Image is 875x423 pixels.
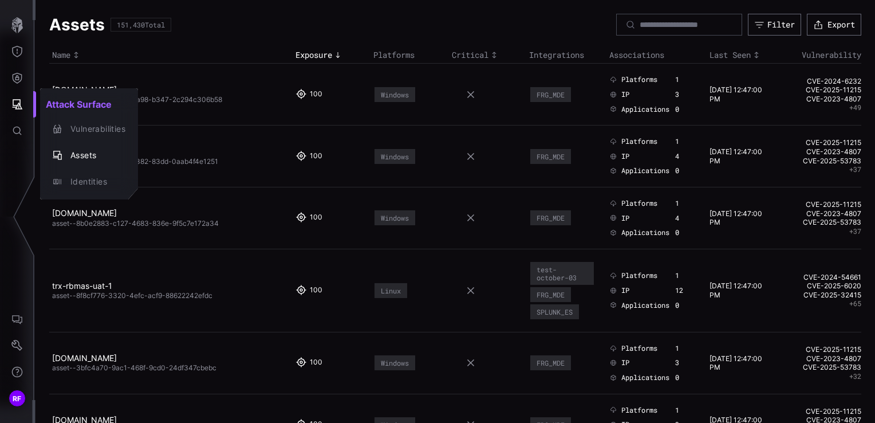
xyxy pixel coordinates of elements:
[65,122,125,136] div: Vulnerabilities
[65,175,125,189] div: Identities
[40,142,138,169] button: Assets
[40,116,138,142] button: Vulnerabilities
[65,148,125,163] div: Assets
[40,169,138,195] button: Identities
[40,93,138,116] h2: Attack Surface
